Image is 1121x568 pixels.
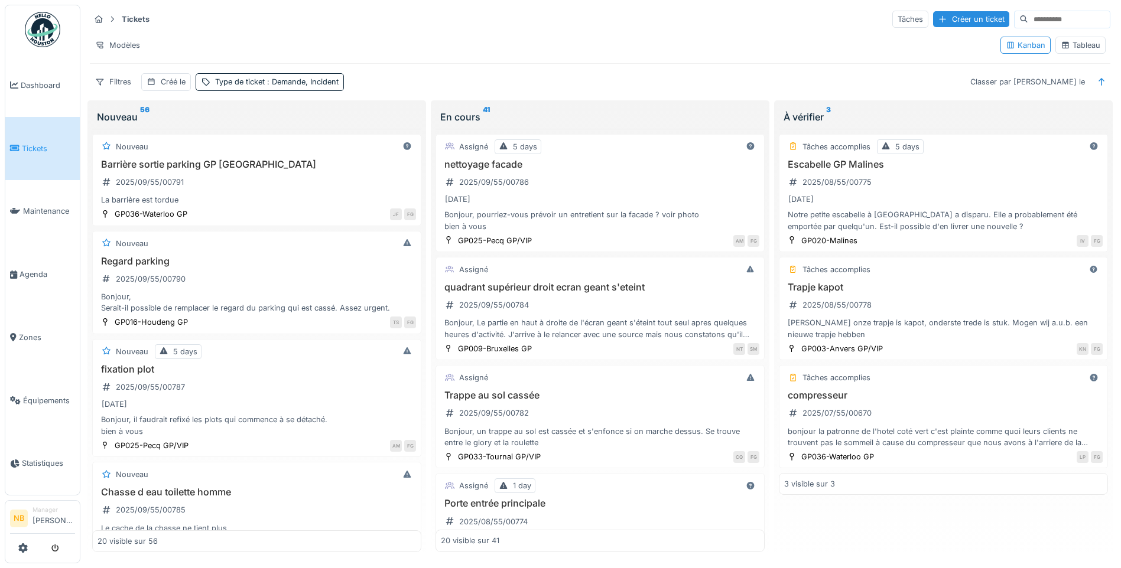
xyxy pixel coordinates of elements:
div: 2025/07/55/00670 [802,407,872,419]
div: Assigné [459,264,488,275]
sup: 56 [140,110,150,124]
img: Badge_color-CXgf-gQk.svg [25,12,60,47]
div: Manager [33,505,75,514]
div: 2025/08/55/00775 [802,177,872,188]
div: GP016-Houdeng GP [115,316,188,328]
div: Nouveau [97,110,417,124]
div: Nouveau [116,469,148,480]
div: Créer un ticket [933,11,1009,27]
div: Le cache de la chasse ne tient plus [98,523,416,534]
div: AM [733,235,745,247]
a: Maintenance [5,180,80,243]
div: 2025/09/55/00790 [116,273,186,285]
div: Assigné [459,480,488,491]
div: Bonjour, pourriez-vous prévoir un entretient sur la facade ? voir photo bien à vous [441,209,759,231]
div: FG [404,316,416,328]
div: SM [748,343,759,355]
h3: Regard parking [98,256,416,267]
div: FG [748,451,759,463]
div: Assigné [459,372,488,383]
div: 3 visible sur 3 [784,478,835,489]
div: Tâches accomplies [802,372,870,383]
div: GP033-Tournai GP/VIP [458,451,541,462]
div: 2025/08/55/00774 [459,516,528,527]
h3: compresseur [784,390,1103,401]
div: Modèles [90,37,145,54]
div: Classer par [PERSON_NAME] le [965,73,1090,90]
h3: Barrière sortie parking GP [GEOGRAPHIC_DATA] [98,159,416,170]
a: Statistiques [5,432,80,495]
div: Type de ticket [215,76,339,87]
div: 5 days [513,141,537,152]
div: Nouveau [116,346,148,357]
div: IV [1077,235,1088,247]
div: 2025/09/55/00785 [116,504,186,515]
span: Agenda [20,269,75,280]
sup: 41 [483,110,490,124]
div: GP003-Anvers GP/VIP [801,343,883,354]
div: [PERSON_NAME] onze trapje is kapot, onderste trede is stuk. Mogen wij a.u.b. een nieuwe trapje he... [784,317,1103,340]
span: : Demande, Incident [265,77,339,86]
h3: quadrant supérieur droit ecran geant s'eteint [441,282,759,293]
div: Tâches [892,11,928,28]
a: NB Manager[PERSON_NAME] [10,505,75,534]
div: LP [1077,451,1088,463]
div: TS [390,316,402,328]
h3: Escabelle GP Malines [784,159,1103,170]
div: [DATE] [788,194,814,205]
div: FG [1091,451,1103,463]
div: Bonjour, il faudrait refixé les plots qui commence à se détaché. bien à vous [98,414,416,436]
div: À vérifier [784,110,1103,124]
div: NT [733,343,745,355]
div: Bonjour, un trappe au sol est cassée et s'enfonce si on marche dessus. Se trouve entre le glory e... [441,426,759,448]
div: GP025-Pecq GP/VIP [115,440,189,451]
div: GP020-Malines [801,235,857,246]
div: FG [748,235,759,247]
a: Dashboard [5,54,80,117]
div: Bonjour, Le partie en haut à droite de l'écran geant s'éteint tout seul apres quelques heures d'a... [441,317,759,340]
div: JF [390,208,402,220]
div: FG [404,208,416,220]
div: La barrière est tordue [98,194,416,205]
li: NB [10,510,28,527]
h3: Trapje kapot [784,282,1103,293]
a: Agenda [5,243,80,306]
div: 2025/09/55/00791 [116,177,184,188]
div: Tableau [1061,40,1100,51]
span: Maintenance [23,205,75,217]
div: Nouveau [116,141,148,152]
div: Bonjour, Serait-il possible de remplacer le regard du parking qui est cassé. Assez urgent. [98,291,416,314]
div: 2025/09/55/00782 [459,407,529,419]
div: 20 visible sur 56 [98,536,158,547]
span: Équipements [23,395,75,406]
a: Équipements [5,369,80,432]
div: 2025/09/55/00787 [116,381,185,393]
div: GP009-Bruxelles GP [458,343,532,354]
div: FG [1091,235,1103,247]
div: KN [1077,343,1088,355]
div: Tâches accomplies [802,264,870,275]
div: bonjour la patronne de l'hotel coté vert c'est plainte comme quoi leurs clients ne trouvent pas l... [784,426,1103,448]
strong: Tickets [117,14,154,25]
div: Filtres [90,73,137,90]
div: Notre petite escabelle à [GEOGRAPHIC_DATA] a disparu. Elle a probablement été emportée par quelqu... [784,209,1103,231]
sup: 3 [826,110,831,124]
div: AM [390,440,402,452]
div: GP025-Pecq GP/VIP [458,235,532,246]
div: 2025/08/55/00778 [802,299,872,311]
div: [DATE] [445,194,470,205]
h3: nettoyage facade [441,159,759,170]
h3: Trappe au sol cassée [441,390,759,401]
div: [DATE] [102,399,127,410]
div: Créé le [161,76,186,87]
div: FG [404,440,416,452]
div: Assigné [459,141,488,152]
div: Tâches accomplies [802,141,870,152]
span: Dashboard [21,80,75,91]
div: 5 days [173,346,197,357]
div: En cours [440,110,760,124]
span: Zones [19,332,75,343]
span: Statistiques [22,458,75,469]
div: 5 days [895,141,919,152]
div: 20 visible sur 41 [441,536,499,547]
